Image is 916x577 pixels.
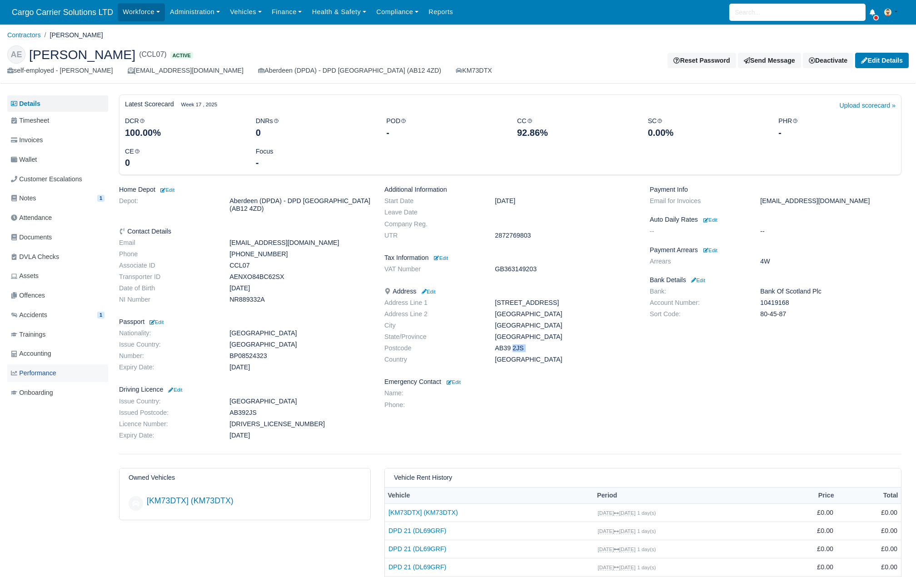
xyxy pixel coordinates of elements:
a: Details [7,95,108,112]
a: Accidents 1 [7,306,108,324]
a: Documents [7,229,108,246]
a: Trainings [7,326,108,343]
small: [DATE] [DATE] [598,510,636,516]
input: Search... [729,4,866,21]
dt: Associate ID [112,262,223,269]
dd: [DATE] [223,284,378,292]
dt: Issued Postcode: [112,409,223,417]
div: - [386,126,503,139]
div: CC [510,116,641,139]
dt: State/Province [378,333,488,341]
a: Edit [702,216,717,223]
small: Edit [690,278,705,283]
th: Price [773,487,837,504]
dd: [DATE] [223,363,378,371]
dt: Issue Country: [112,398,223,405]
span: [PERSON_NAME] [29,48,135,61]
dt: Address Line 1 [378,299,488,307]
dd: AB392JS [223,409,378,417]
h6: Emergency Contact [384,378,636,386]
dt: Depot: [112,197,223,213]
div: Aberdeen (DPDA) - DPD [GEOGRAPHIC_DATA] (AB12 4ZD) [258,65,441,76]
dd: Aberdeen (DPDA) - DPD [GEOGRAPHIC_DATA] (AB12 4ZD) [223,197,378,213]
a: Customer Escalations [7,170,108,188]
td: £0.00 [773,540,837,558]
dt: Phone: [378,401,488,409]
h6: Driving Licence [119,386,371,393]
dd: [GEOGRAPHIC_DATA] [488,356,643,363]
a: Compliance [371,3,423,21]
dt: Expiry Date: [112,363,223,371]
td: £0.00 [837,504,901,522]
dt: Bank: [643,288,753,295]
span: Timesheet [11,115,49,126]
dt: Account Number: [643,299,753,307]
a: Edit [167,386,182,393]
dt: Date of Birth [112,284,223,292]
div: DCR [118,116,249,139]
span: Wallet [11,154,37,165]
dd: 10419168 [753,299,908,307]
h6: Contact Details [119,228,371,235]
dt: Country [378,356,488,363]
div: Chat Widget [871,533,916,577]
div: self-employed - [PERSON_NAME] [7,65,113,76]
a: DPD 21 (DL69GRF) [388,562,591,572]
h6: Address [384,288,636,295]
a: Vehicles [225,3,267,21]
div: AE [7,45,25,64]
th: Total [837,487,901,504]
span: Notes [11,193,36,204]
dd: 80-45-87 [753,310,908,318]
dt: Leave Date [378,209,488,216]
dd: [GEOGRAPHIC_DATA] [223,341,378,348]
div: POD [379,116,510,139]
span: Offences [11,290,45,301]
small: 1 day(s) [637,547,656,552]
dd: [GEOGRAPHIC_DATA] [488,310,643,318]
div: 100.00% [125,126,242,139]
dd: 4W [753,258,908,265]
div: - [256,156,373,169]
a: [KM73DTX] (KM73DTX) [388,507,591,518]
span: DVLA Checks [11,252,59,262]
dd: [STREET_ADDRESS] [488,299,643,307]
h6: Passport [119,318,371,326]
h6: Vehicle Rent History [394,474,452,482]
th: Period [594,487,773,504]
td: £0.00 [837,540,901,558]
a: Timesheet [7,112,108,129]
small: 1 day(s) [637,528,656,534]
dt: City [378,322,488,329]
small: [DATE] [DATE] [598,565,636,571]
span: Documents [11,232,52,243]
a: Edit [159,186,174,193]
a: Workforce [118,3,165,21]
small: Edit [159,187,174,193]
div: 0 [256,126,373,139]
a: Edit [432,254,448,261]
td: £0.00 [837,558,901,576]
dt: Nationality: [112,329,223,337]
a: Deactivate [803,53,853,68]
div: [EMAIL_ADDRESS][DOMAIN_NAME] [128,65,244,76]
dd: GB363149203 [488,265,643,273]
span: Performance [11,368,56,378]
div: Andrew English [0,38,916,84]
dt: Expiry Date: [112,432,223,439]
a: DVLA Checks [7,248,108,266]
dd: [PHONE_NUMBER] [223,250,378,258]
a: Health & Safety [307,3,372,21]
dd: CCL07 [223,262,378,269]
h6: Owned Vehicles [129,474,175,482]
span: Active [170,52,193,59]
h6: Latest Scorecard [125,100,174,108]
dd: 2872769803 [488,232,643,239]
div: CE [118,146,249,169]
h6: Bank Details [650,276,901,284]
a: Assets [7,267,108,285]
td: £0.00 [837,522,901,540]
dd: [GEOGRAPHIC_DATA] [488,333,643,341]
dt: -- [643,228,753,235]
dd: NR889332A [223,296,378,303]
